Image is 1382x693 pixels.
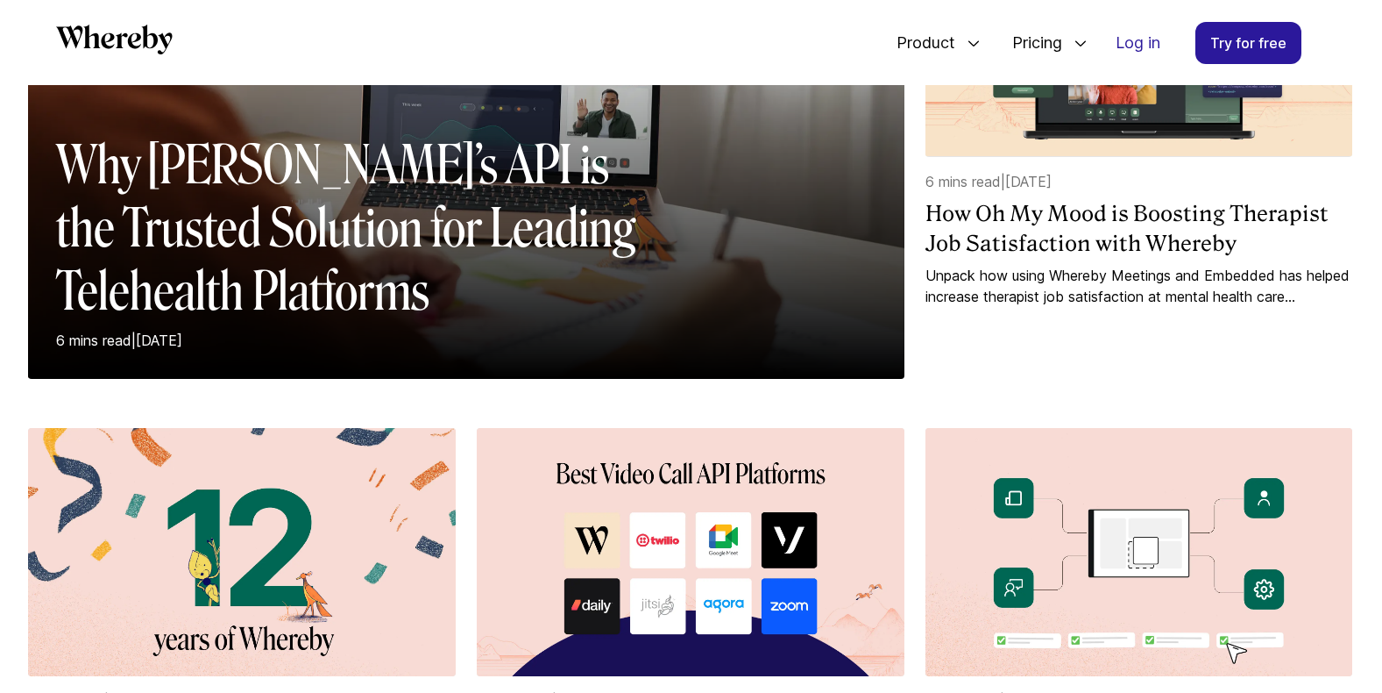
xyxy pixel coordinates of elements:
p: 6 mins read | [DATE] [56,330,670,351]
a: Try for free [1195,22,1301,64]
a: Log in [1102,23,1174,63]
h2: Why [PERSON_NAME]’s API is the Trusted Solution for Leading Telehealth Platforms [56,133,670,323]
a: How Oh My Mood is Boosting Therapist Job Satisfaction with Whereby [925,199,1353,258]
svg: Whereby [56,25,173,54]
p: 6 mins read | [DATE] [925,171,1353,192]
a: Unpack how using Whereby Meetings and Embedded has helped increase therapist job satisfaction at ... [925,265,1353,307]
span: Product [879,14,960,72]
a: Whereby [56,25,173,61]
span: Pricing [995,14,1067,72]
